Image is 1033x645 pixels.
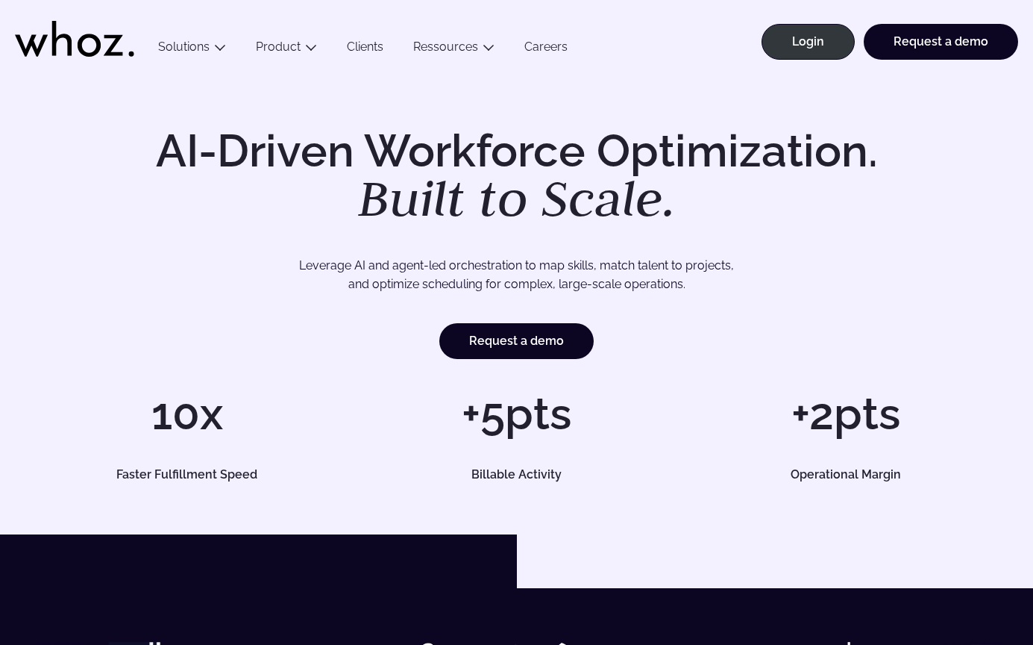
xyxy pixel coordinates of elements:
a: Login [762,24,855,60]
a: Request a demo [864,24,1018,60]
h5: Billable Activity [375,469,659,481]
a: Careers [509,40,583,60]
h5: Operational Margin [704,469,988,481]
a: Ressources [413,40,478,54]
a: Clients [332,40,398,60]
a: Request a demo [439,323,594,359]
button: Product [241,40,332,60]
h5: Faster Fulfillment Speed [45,469,329,481]
button: Ressources [398,40,509,60]
h1: 10x [30,391,345,436]
p: Leverage AI and agent-led orchestration to map skills, match talent to projects, and optimize sch... [78,256,955,294]
button: Solutions [143,40,241,60]
h1: AI-Driven Workforce Optimization. [135,128,899,224]
h1: +2pts [688,391,1003,436]
em: Built to Scale. [358,165,676,231]
h1: +5pts [359,391,674,436]
a: Product [256,40,301,54]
